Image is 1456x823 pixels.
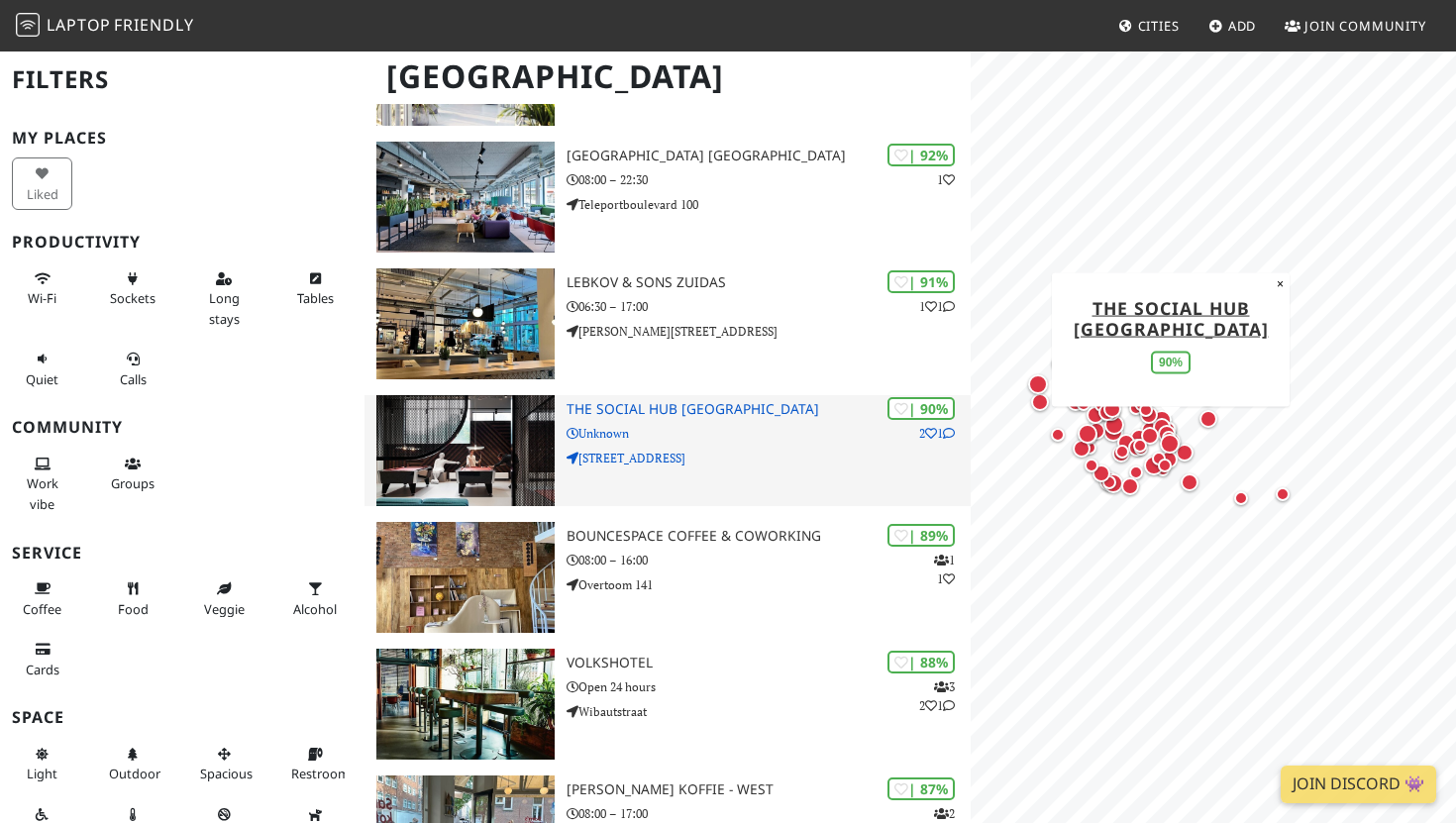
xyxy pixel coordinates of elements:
div: Map marker [1153,454,1177,477]
div: | 87% [887,777,955,800]
h1: [GEOGRAPHIC_DATA] [370,50,968,104]
span: Join Community [1304,17,1426,35]
span: Power sockets [110,289,156,307]
button: Calls [103,343,163,395]
button: Groups [103,448,163,500]
div: | 91% [887,270,955,293]
div: Map marker [1074,420,1101,448]
div: Map marker [1137,423,1163,449]
a: Join Community [1277,8,1434,44]
a: Lebkov & Sons Zuidas | 91% 11 Lebkov & Sons Zuidas 06:30 – 17:00 [PERSON_NAME][STREET_ADDRESS] [364,268,972,379]
button: Outdoor [103,738,163,790]
a: Aristo Meeting Center Amsterdam | 92% 1 [GEOGRAPHIC_DATA] [GEOGRAPHIC_DATA] 08:00 – 22:30 Telepor... [364,142,972,253]
span: Cities [1138,17,1180,35]
h3: Community [12,418,353,437]
div: Map marker [1151,458,1175,481]
p: [PERSON_NAME][STREET_ADDRESS] [567,322,971,341]
div: Map marker [1149,414,1175,440]
div: Map marker [1124,435,1150,461]
div: Map marker [1094,399,1120,425]
span: Stable Wi-Fi [28,289,56,307]
button: Food [103,572,163,625]
a: Volkshotel | 88% 321 Volkshotel Open 24 hours Wibautstraat [364,649,972,760]
div: Map marker [1048,351,1074,376]
p: 1 [937,170,955,189]
div: Map marker [1024,370,1052,398]
div: Map marker [1140,452,1168,479]
button: Long stays [194,262,255,335]
p: 1 1 [934,551,955,588]
p: 2 1 [919,424,955,443]
h3: Service [12,544,353,563]
a: Add [1200,8,1265,44]
div: Map marker [1134,398,1158,422]
div: Map marker [1157,426,1181,450]
p: Overtoom 141 [567,575,971,594]
div: Map marker [1080,454,1103,477]
span: Coffee [23,600,61,618]
p: 08:00 – 16:00 [567,551,971,569]
a: The Social Hub Amsterdam City | 90% 21 The Social Hub [GEOGRAPHIC_DATA] Unknown [STREET_ADDRESS] [364,395,972,506]
h3: Space [12,708,353,727]
p: 06:30 – 17:00 [567,297,971,316]
span: Add [1228,17,1257,35]
div: Map marker [1128,434,1152,458]
div: Map marker [1063,389,1089,415]
button: Spacious [194,738,255,790]
span: Natural light [27,765,57,782]
h3: Lebkov & Sons Zuidas [567,274,971,291]
span: Friendly [114,14,193,36]
h3: The Social Hub [GEOGRAPHIC_DATA] [567,401,971,418]
span: Restroom [291,765,350,782]
button: Wi-Fi [12,262,72,315]
button: Veggie [194,572,255,625]
img: LaptopFriendly [16,13,40,37]
div: Map marker [1095,467,1123,495]
div: Map marker [1069,436,1094,462]
button: Restroom [285,738,346,790]
a: BounceSpace Coffee & Coworking | 89% 11 BounceSpace Coffee & Coworking 08:00 – 16:00 Overtoom 141 [364,522,972,633]
img: BounceSpace Coffee & Coworking [376,522,555,633]
div: Map marker [1124,461,1148,484]
div: | 89% [887,524,955,547]
div: Map marker [1147,447,1171,470]
h3: Volkshotel [567,655,971,671]
h3: [PERSON_NAME] koffie - West [567,781,971,798]
span: Outdoor area [109,765,160,782]
p: 08:00 – 17:00 [567,804,971,823]
div: Map marker [1046,423,1070,447]
button: Cards [12,633,72,685]
div: Map marker [1027,389,1053,415]
button: Close popup [1271,272,1290,294]
div: Map marker [1126,425,1152,451]
div: Map marker [1130,390,1156,416]
h3: My Places [12,129,353,148]
div: Map marker [1070,384,1093,408]
span: Video/audio calls [120,370,147,388]
p: 08:00 – 22:30 [567,170,971,189]
div: Map marker [1195,383,1220,409]
div: 90% [1151,351,1191,373]
span: Veggie [204,600,245,618]
span: Food [118,600,149,618]
a: Cities [1110,8,1188,44]
h3: [GEOGRAPHIC_DATA] [GEOGRAPHIC_DATA] [567,148,971,164]
span: Group tables [111,474,155,492]
div: Map marker [1129,437,1153,461]
img: Volkshotel [376,649,555,760]
span: Credit cards [26,661,59,678]
span: Laptop [47,14,111,36]
h2: Filters [12,50,353,110]
span: People working [27,474,58,512]
span: Spacious [200,765,253,782]
div: Map marker [1099,469,1127,497]
div: | 90% [887,397,955,420]
div: Map marker [1177,469,1202,495]
div: Map marker [1097,470,1121,494]
img: Lebkov & Sons Zuidas [376,268,555,379]
span: Work-friendly tables [297,289,334,307]
div: Map marker [1113,430,1139,456]
div: Map marker [1136,402,1162,428]
button: Work vibe [12,448,72,520]
div: Map marker [1156,430,1184,458]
